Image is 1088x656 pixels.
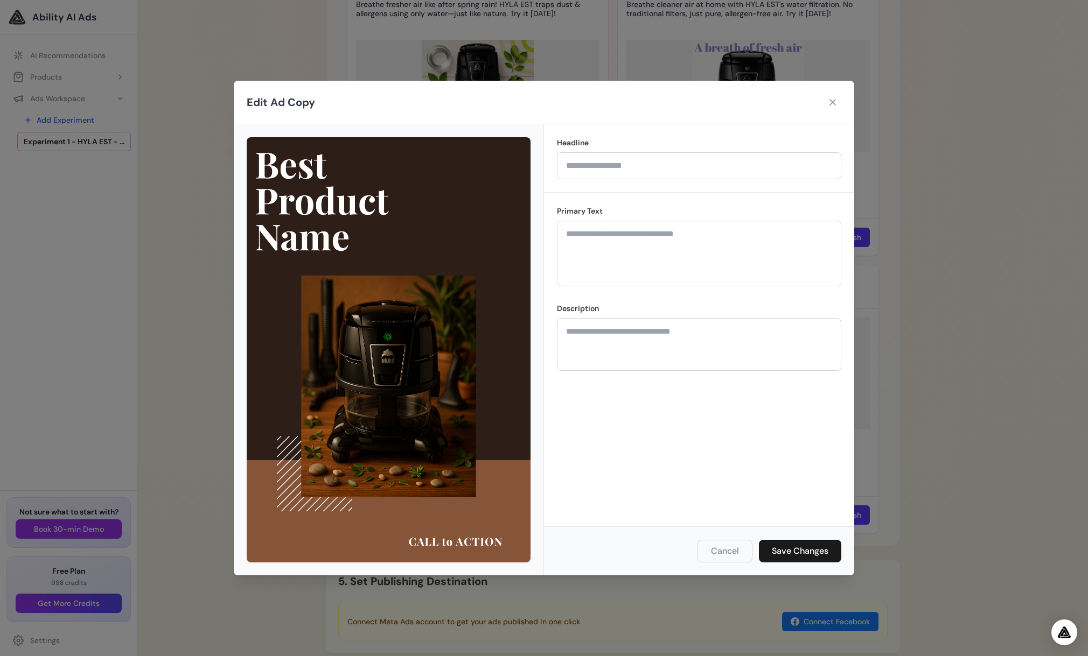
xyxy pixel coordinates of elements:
img: Ad Media [247,137,531,563]
h2: Edit Ad Copy [247,95,315,110]
button: Cancel [698,540,752,562]
button: Save Changes [759,540,841,562]
div: Open Intercom Messenger [1051,619,1077,645]
label: Headline [557,137,841,148]
label: Description [557,303,841,314]
label: Primary Text [557,206,841,216]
